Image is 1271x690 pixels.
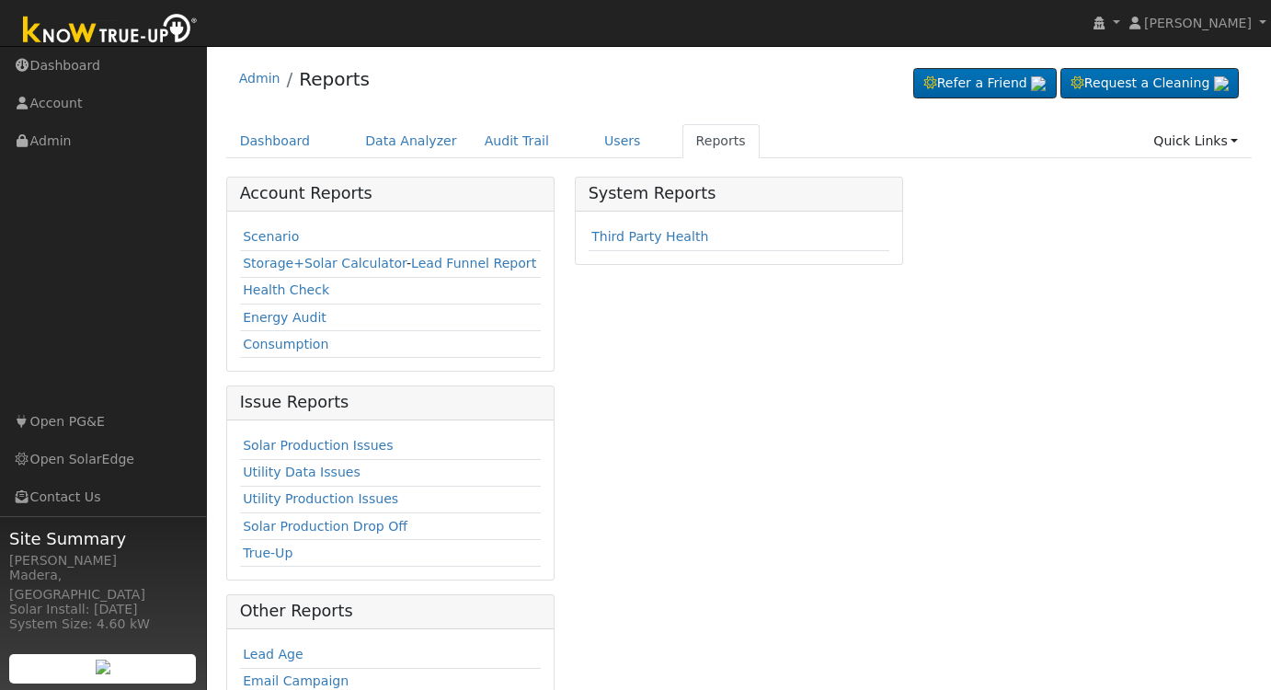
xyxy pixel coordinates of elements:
[14,10,207,52] img: Know True-Up
[96,660,110,674] img: retrieve
[1031,76,1046,91] img: retrieve
[243,282,329,297] a: Health Check
[9,600,197,619] div: Solar Install: [DATE]
[9,566,197,604] div: Madera, [GEOGRAPHIC_DATA]
[240,184,542,203] h5: Account Reports
[1139,124,1252,158] a: Quick Links
[590,124,655,158] a: Users
[9,551,197,570] div: [PERSON_NAME]
[1214,76,1229,91] img: retrieve
[1060,68,1239,99] a: Request a Cleaning
[243,229,299,244] a: Scenario
[351,124,471,158] a: Data Analyzer
[243,465,361,479] a: Utility Data Issues
[239,71,281,86] a: Admin
[913,68,1057,99] a: Refer a Friend
[411,256,536,270] a: Lead Funnel Report
[240,602,542,621] h5: Other Reports
[243,256,406,270] a: Storage+Solar Calculator
[243,519,407,534] a: Solar Production Drop Off
[682,124,760,158] a: Reports
[589,184,890,203] h5: System Reports
[243,337,328,351] a: Consumption
[299,68,370,90] a: Reports
[1144,16,1252,30] span: [PERSON_NAME]
[240,250,542,277] td: -
[591,229,708,244] a: Third Party Health
[243,310,326,325] a: Energy Audit
[471,124,563,158] a: Audit Trail
[240,393,542,412] h5: Issue Reports
[243,647,303,661] a: Lead Age
[243,491,398,506] a: Utility Production Issues
[243,438,393,453] a: Solar Production Issues
[226,124,325,158] a: Dashboard
[243,546,292,560] a: True-Up
[9,526,197,551] span: Site Summary
[243,673,349,688] a: Email Campaign
[9,615,197,634] div: System Size: 4.60 kW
